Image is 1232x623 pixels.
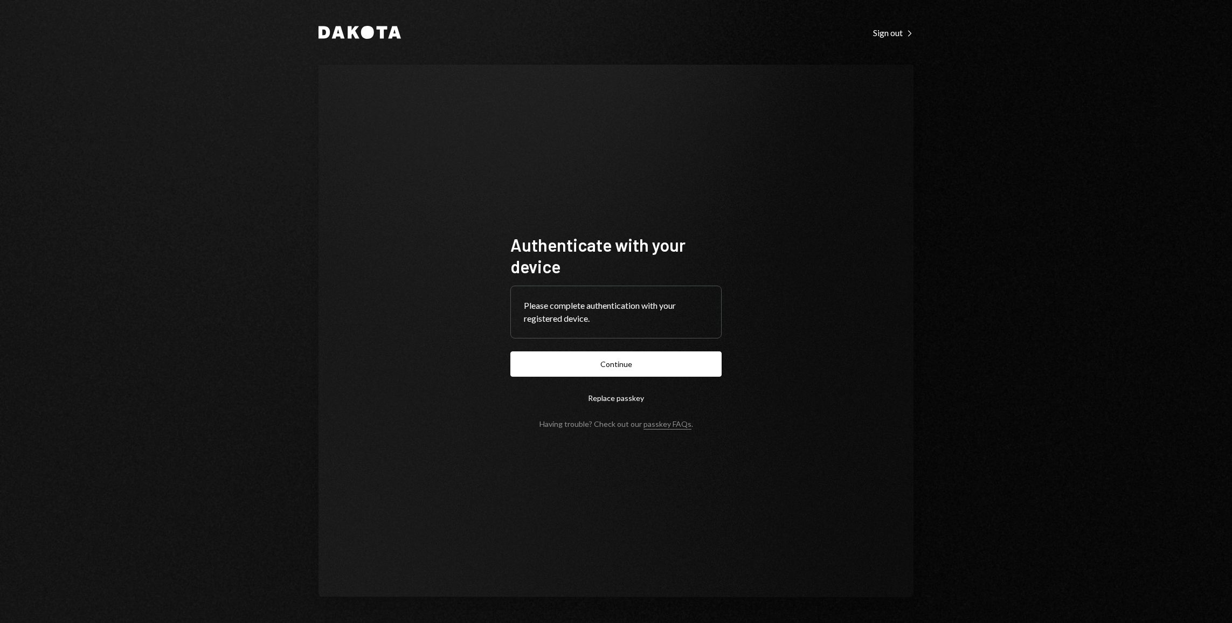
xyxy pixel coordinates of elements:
[524,299,708,325] div: Please complete authentication with your registered device.
[873,27,913,38] div: Sign out
[510,234,722,277] h1: Authenticate with your device
[643,419,691,430] a: passkey FAQs
[510,351,722,377] button: Continue
[539,419,693,428] div: Having trouble? Check out our .
[510,385,722,411] button: Replace passkey
[873,26,913,38] a: Sign out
